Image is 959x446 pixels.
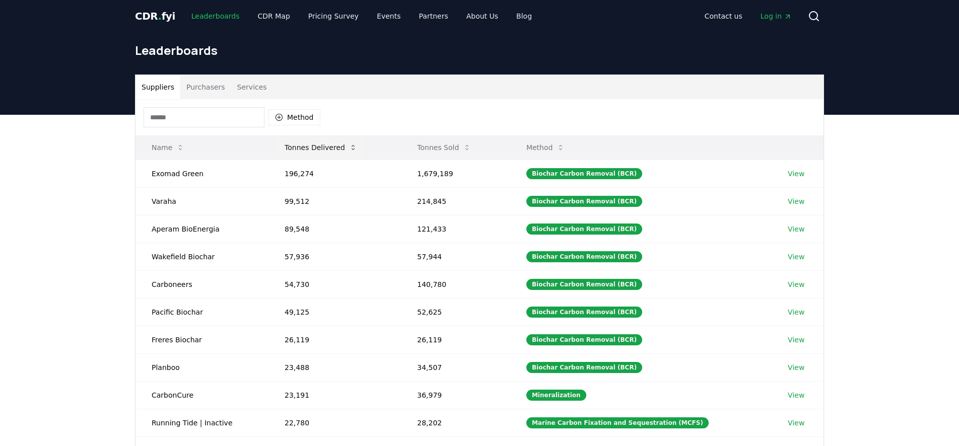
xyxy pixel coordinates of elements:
[268,187,401,215] td: 99,512
[231,75,273,99] button: Services
[788,196,804,206] a: View
[268,326,401,353] td: 26,119
[761,11,792,21] span: Log in
[135,42,824,58] h1: Leaderboards
[401,187,510,215] td: 214,845
[788,418,804,428] a: View
[268,353,401,381] td: 23,488
[401,326,510,353] td: 26,119
[268,381,401,409] td: 23,191
[135,409,268,436] td: Running Tide | Inactive
[458,7,506,25] a: About Us
[526,362,642,373] div: Biochar Carbon Removal (BCR)
[401,243,510,270] td: 57,944
[183,7,540,25] nav: Main
[526,390,586,401] div: Mineralization
[401,160,510,187] td: 1,679,189
[788,252,804,262] a: View
[409,137,479,158] button: Tonnes Sold
[144,137,192,158] button: Name
[135,75,180,99] button: Suppliers
[135,187,268,215] td: Varaha
[788,335,804,345] a: View
[401,270,510,298] td: 140,780
[268,109,320,125] button: Method
[135,381,268,409] td: CarbonCure
[135,353,268,381] td: Planboo
[526,279,642,290] div: Biochar Carbon Removal (BCR)
[752,7,800,25] a: Log in
[268,160,401,187] td: 196,274
[526,168,642,179] div: Biochar Carbon Removal (BCR)
[401,381,510,409] td: 36,979
[268,298,401,326] td: 49,125
[508,7,540,25] a: Blog
[526,196,642,207] div: Biochar Carbon Removal (BCR)
[180,75,231,99] button: Purchasers
[526,307,642,318] div: Biochar Carbon Removal (BCR)
[518,137,573,158] button: Method
[135,160,268,187] td: Exomad Green
[135,243,268,270] td: Wakefield Biochar
[788,362,804,373] a: View
[268,243,401,270] td: 57,936
[401,353,510,381] td: 34,507
[401,298,510,326] td: 52,625
[135,10,175,22] span: CDR fyi
[135,9,175,23] a: CDR.fyi
[411,7,456,25] a: Partners
[788,169,804,179] a: View
[526,417,709,428] div: Marine Carbon Fixation and Sequestration (MCFS)
[401,409,510,436] td: 28,202
[788,307,804,317] a: View
[135,270,268,298] td: Carboneers
[697,7,750,25] a: Contact us
[788,279,804,289] a: View
[183,7,248,25] a: Leaderboards
[268,270,401,298] td: 54,730
[788,390,804,400] a: View
[526,224,642,235] div: Biochar Carbon Removal (BCR)
[135,326,268,353] td: Freres Biochar
[135,298,268,326] td: Pacific Biochar
[135,215,268,243] td: Aperam BioEnergia
[526,251,642,262] div: Biochar Carbon Removal (BCR)
[788,224,804,234] a: View
[277,137,365,158] button: Tonnes Delivered
[300,7,367,25] a: Pricing Survey
[250,7,298,25] a: CDR Map
[369,7,408,25] a: Events
[401,215,510,243] td: 121,433
[268,409,401,436] td: 22,780
[526,334,642,345] div: Biochar Carbon Removal (BCR)
[158,10,162,22] span: .
[697,7,800,25] nav: Main
[268,215,401,243] td: 89,548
